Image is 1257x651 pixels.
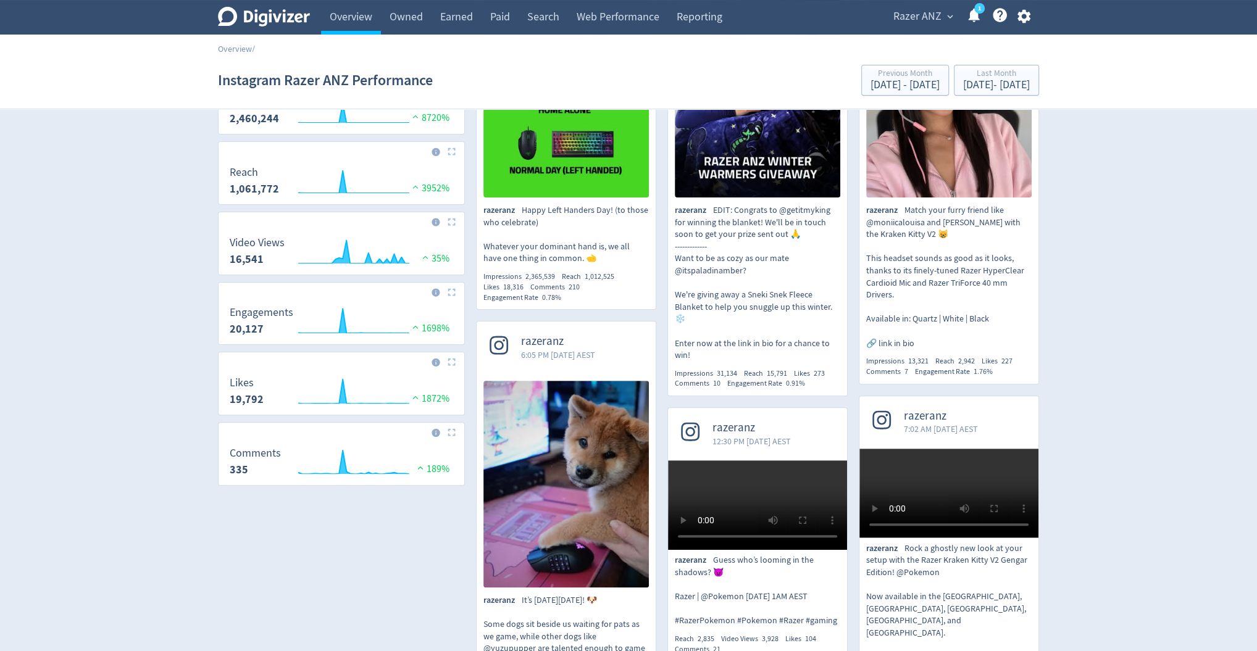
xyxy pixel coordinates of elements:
[675,204,713,217] span: razeranz
[223,307,459,339] svg: Engagements 20,127
[230,305,293,320] dt: Engagements
[945,11,956,22] span: expand_more
[483,282,530,292] div: Likes
[218,60,433,100] h1: Instagram Razer ANZ Performance
[982,356,1019,367] div: Likes
[230,181,279,196] strong: 1,061,772
[414,463,449,475] span: 189%
[483,204,522,217] span: razeranz
[542,292,561,302] span: 0.78%
[521,334,595,349] span: razeranz
[230,111,279,126] strong: 2,460,244
[786,378,805,388] span: 0.91%
[409,322,449,334] span: 1698%
[675,378,727,389] div: Comments
[230,321,264,336] strong: 20,127
[230,462,248,477] strong: 335
[954,65,1039,96] button: Last Month[DATE]- [DATE]
[409,182,422,191] img: positive-performance.svg
[958,356,975,366] span: 2,942
[230,376,264,390] dt: Likes
[223,167,459,199] svg: Reach 1,061,772
[866,542,904,555] span: razeranz
[744,368,794,379] div: Reach
[794,368,832,379] div: Likes
[483,204,649,265] p: Happy Left Handers Day! (to those who celebrate) Whatever your dominant hand is, we all have one ...
[814,368,825,378] span: 273
[525,272,555,281] span: 2,365,539
[915,367,1000,377] div: Engagement Rate
[585,272,614,281] span: 1,012,525
[727,378,812,389] div: Engagement Rate
[252,43,255,54] span: /
[675,554,840,627] p: Guess who’s looming in the shadows? 😈 Razer | @Pokemon [DATE] 1AM AEST #RazerPokemon #Pokemon #Ra...
[904,367,908,376] span: 7
[712,435,791,447] span: 12:30 PM [DATE] AEST
[521,349,595,361] span: 6:05 PM [DATE] AEST
[904,409,978,423] span: razeranz
[448,147,456,155] img: Placeholder
[889,7,956,27] button: Razer ANZ
[908,356,929,366] span: 13,321
[218,43,252,54] a: Overview
[762,634,779,644] span: 3,928
[409,182,449,194] span: 3952%
[712,421,791,435] span: razeranz
[974,367,993,376] span: 1.76%
[230,446,281,460] dt: Comments
[223,237,459,270] svg: Video Views 16,541
[448,428,456,436] img: Placeholder
[675,634,721,644] div: Reach
[974,3,985,14] a: 1
[448,288,456,296] img: Placeholder
[409,112,422,121] img: positive-performance.svg
[419,252,432,262] img: positive-performance.svg
[414,463,427,472] img: positive-performance.svg
[230,236,285,250] dt: Video Views
[230,165,279,180] dt: Reach
[230,252,264,267] strong: 16,541
[767,368,787,378] span: 15,791
[409,392,422,402] img: positive-performance.svg
[717,368,737,378] span: 31,134
[721,634,785,644] div: Video Views
[675,368,744,379] div: Impressions
[698,634,714,644] span: 2,835
[785,634,823,644] div: Likes
[861,65,949,96] button: Previous Month[DATE] - [DATE]
[866,367,915,377] div: Comments
[483,594,522,607] span: razeranz
[419,252,449,265] span: 35%
[963,80,1030,91] div: [DATE] - [DATE]
[483,381,649,587] img: It’s International Dog Day! 🐶 Some dogs sit beside us waiting for pats as we game, while other do...
[223,96,459,129] svg: Views 2,460,244
[530,282,587,292] div: Comments
[562,272,621,282] div: Reach
[871,80,940,91] div: [DATE] - [DATE]
[409,322,422,331] img: positive-performance.svg
[805,634,816,644] span: 104
[935,356,982,367] div: Reach
[409,112,449,124] span: 8720%
[230,392,264,407] strong: 19,792
[569,282,580,292] span: 210
[448,218,456,226] img: Placeholder
[904,423,978,435] span: 7:02 AM [DATE] AEST
[409,392,449,405] span: 1872%
[866,204,1032,349] p: Match your furry friend like @moniicalouisa and [PERSON_NAME] with the Kraken Kitty V2 😸 This hea...
[871,69,940,80] div: Previous Month
[503,282,524,292] span: 18,316
[223,377,459,410] svg: Likes 19,792
[448,358,456,366] img: Placeholder
[223,447,459,480] svg: Comments 335
[675,204,840,362] p: EDIT: Congrats to @getitmyking for winning the blanket! We'll be in touch soon to get your prize ...
[713,378,720,388] span: 10
[963,69,1030,80] div: Last Month
[893,7,942,27] span: Razer ANZ
[675,554,713,566] span: razeranz
[866,356,935,367] div: Impressions
[978,4,981,13] text: 1
[1001,356,1013,366] span: 227
[483,272,562,282] div: Impressions
[866,204,904,217] span: razeranz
